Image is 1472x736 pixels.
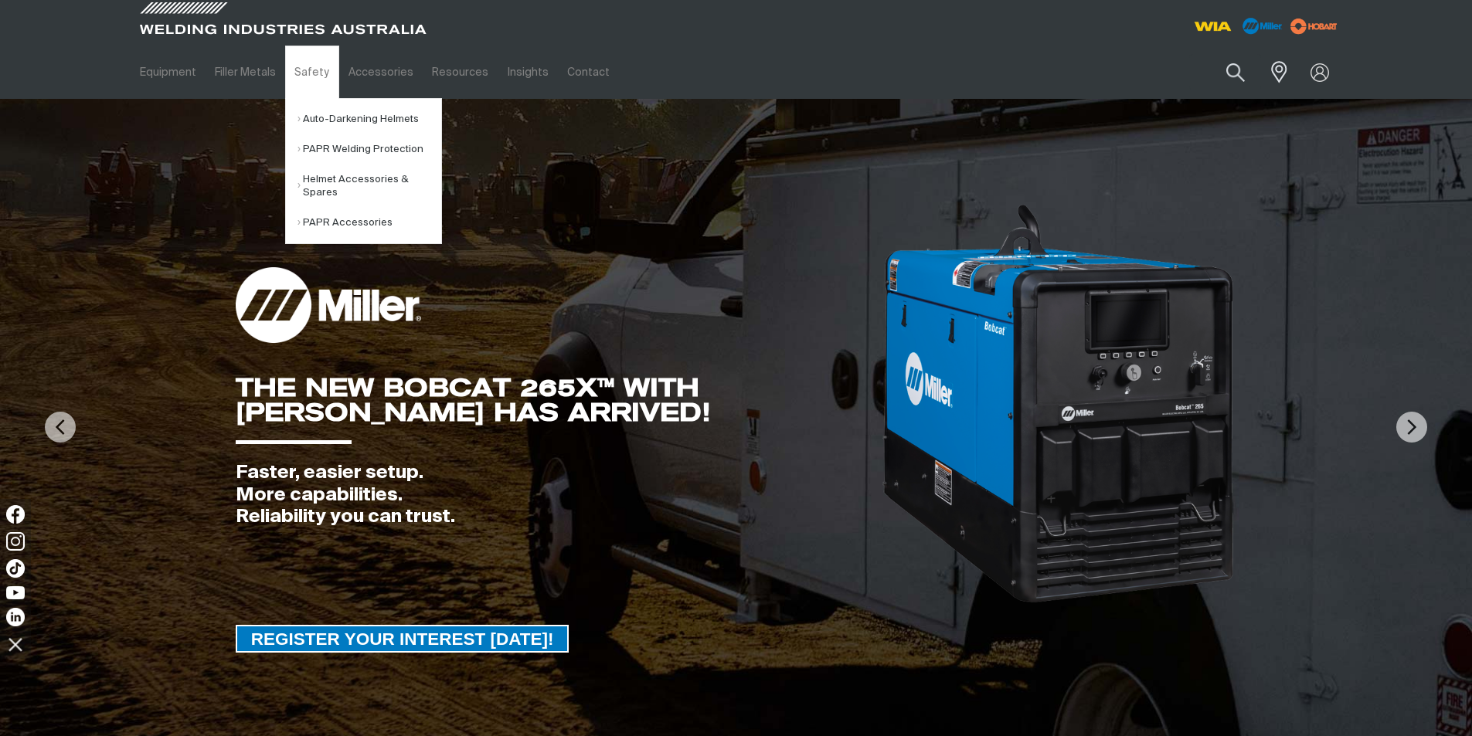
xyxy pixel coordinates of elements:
a: Equipment [131,46,206,99]
img: PrevArrow [45,412,76,443]
div: THE NEW BOBCAT 265X™ WITH [PERSON_NAME] HAS ARRIVED! [236,375,881,425]
a: PAPR Welding Protection [297,134,441,164]
a: Filler Metals [206,46,285,99]
nav: Main [131,46,1039,99]
a: PAPR Accessories [297,208,441,238]
a: Safety [285,46,338,99]
div: Faster, easier setup. More capabilities. Reliability you can trust. [236,462,881,528]
img: hide socials [2,631,29,657]
img: NextArrow [1396,412,1427,443]
a: Insights [498,46,557,99]
a: Contact [558,46,619,99]
a: Helmet Accessories & Spares [297,164,441,208]
img: LinkedIn [6,608,25,626]
img: TikTok [6,559,25,578]
a: Resources [423,46,498,99]
input: Product name or item number... [1189,54,1261,90]
img: Instagram [6,532,25,551]
img: miller [1286,15,1342,38]
ul: Safety Submenu [285,98,442,244]
span: REGISTER YOUR INTEREST [DATE]! [237,625,568,653]
a: Accessories [339,46,423,99]
a: REGISTER YOUR INTEREST TODAY! [236,625,569,653]
img: Facebook [6,505,25,524]
img: YouTube [6,586,25,599]
a: Auto-Darkening Helmets [297,104,441,134]
button: Search products [1209,54,1262,90]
